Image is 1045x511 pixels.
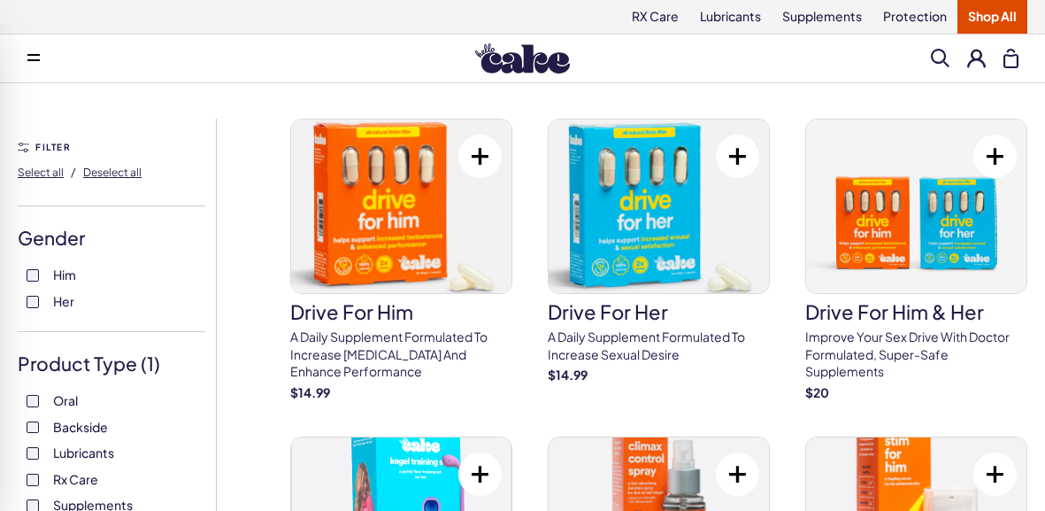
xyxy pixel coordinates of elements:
[806,120,1026,293] img: drive for him & her
[805,329,1027,381] p: Improve your sex drive with doctor formulated, super-safe supplements
[53,415,108,438] span: Backside
[290,302,512,321] h3: drive for him
[548,367,588,383] strong: $ 14.99
[83,166,142,179] span: Deselect all
[18,166,64,179] span: Select all
[53,441,114,464] span: Lubricants
[805,384,829,400] strong: $ 20
[548,119,770,384] a: drive for herdrive for herA daily supplement formulated to increase sexual desire$14.99
[290,119,512,401] a: drive for himdrive for himA daily supplement formulated to increase [MEDICAL_DATA] and enhance pe...
[53,389,78,412] span: Oral
[290,384,330,400] strong: $ 14.99
[549,120,769,293] img: drive for her
[27,395,39,407] input: Oral
[805,119,1027,401] a: drive for him & herdrive for him & herImprove your sex drive with doctor formulated, super-safe s...
[27,296,39,308] input: Her
[27,474,39,486] input: Rx Care
[71,164,76,180] span: /
[27,422,39,434] input: Backside
[18,158,64,186] button: Select all
[548,302,770,321] h3: drive for her
[53,263,76,286] span: Him
[475,43,570,74] img: Hello Cake
[805,302,1027,321] h3: drive for him & her
[548,329,770,363] p: A daily supplement formulated to increase sexual desire
[27,269,39,282] input: Him
[27,447,39,460] input: Lubricants
[291,120,511,293] img: drive for him
[53,290,74,313] span: Her
[290,329,512,381] p: A daily supplement formulated to increase [MEDICAL_DATA] and enhance performance
[53,468,98,491] span: Rx Care
[83,158,142,186] button: Deselect all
